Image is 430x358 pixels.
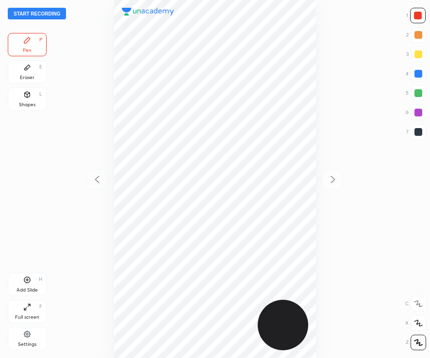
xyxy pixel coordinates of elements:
[405,315,426,331] div: X
[406,105,426,120] div: 6
[122,8,174,16] img: logo.38c385cc.svg
[406,85,426,101] div: 5
[15,315,39,320] div: Full screen
[39,277,42,282] div: H
[406,124,426,140] div: 7
[406,8,426,23] div: 1
[406,27,426,43] div: 2
[18,342,36,347] div: Settings
[405,296,426,311] div: C
[406,335,426,350] div: Z
[19,102,35,107] div: Shapes
[406,66,426,81] div: 4
[39,92,42,97] div: L
[23,48,32,53] div: Pen
[39,65,42,69] div: E
[8,8,66,19] button: Start recording
[17,288,38,293] div: Add Slide
[39,37,42,42] div: P
[20,75,34,80] div: Eraser
[39,304,42,309] div: F
[406,47,426,62] div: 3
